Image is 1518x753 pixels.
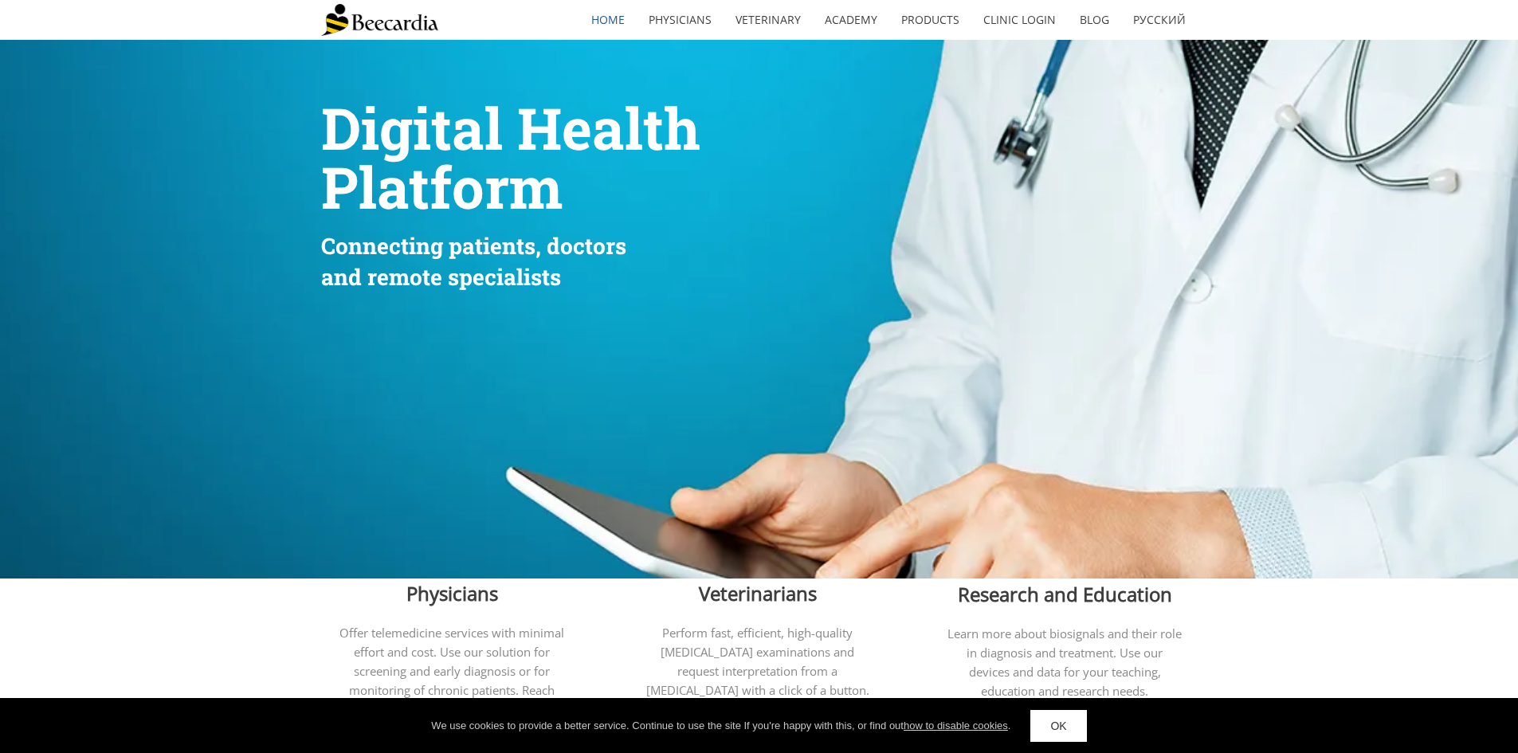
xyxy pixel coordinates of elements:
span: Platform [321,149,563,225]
a: Русский [1121,2,1198,38]
a: Clinic Login [971,2,1068,38]
span: and remote specialists [321,262,561,292]
a: Physicians [637,2,724,38]
span: Perform fast, efficient, high-quality [MEDICAL_DATA] examinations and request interpretation from... [646,625,869,698]
span: Digital Health [321,90,700,166]
span: Learn more about biosignals and their role in diagnosis and treatment. Use our devices and data f... [947,626,1182,699]
span: Physicians [406,580,498,606]
span: Veterinarians [699,580,817,606]
a: Blog [1068,2,1121,38]
span: Offer telemedicine services with minimal effort and cost. Use our solution for screening and earl... [339,625,564,736]
a: Academy [813,2,889,38]
div: We use cookies to provide a better service. Continue to use the site If you're happy with this, o... [431,718,1010,734]
a: OK [1030,710,1086,742]
img: Beecardia [321,4,438,36]
a: Products [889,2,971,38]
span: Connecting patients, doctors [321,231,626,261]
span: Research and Education [958,581,1172,607]
a: how to disable cookies [904,720,1008,731]
a: Veterinary [724,2,813,38]
a: home [579,2,637,38]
